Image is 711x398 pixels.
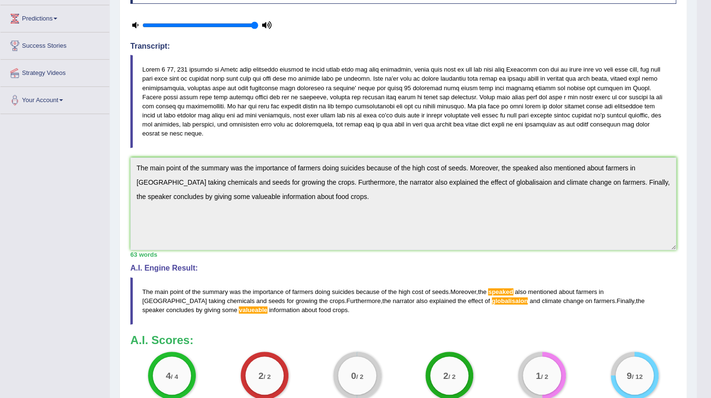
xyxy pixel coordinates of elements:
[478,288,487,295] span: the
[594,297,615,304] span: farmers
[285,288,290,295] span: of
[332,288,354,295] span: suicides
[530,297,540,304] span: and
[541,297,561,304] span: climate
[416,297,427,304] span: also
[632,373,643,380] small: / 12
[155,288,168,295] span: main
[425,288,430,295] span: of
[318,306,330,314] span: food
[296,297,318,304] span: growing
[356,288,380,295] span: because
[0,60,109,84] a: Strategy Videos
[563,297,584,304] span: change
[292,288,313,295] span: farmers
[315,288,330,295] span: doing
[626,370,632,380] big: 9
[346,297,381,304] span: Furthermore
[166,370,171,380] big: 4
[256,297,267,304] span: and
[559,288,574,295] span: about
[0,32,109,56] a: Success Stories
[130,250,676,259] div: 63 words
[301,306,317,314] span: about
[204,306,220,314] span: giving
[576,288,597,295] span: farmers
[130,264,676,272] h4: A.I. Engine Result:
[130,42,676,51] h4: Transcript:
[457,297,466,304] span: the
[599,288,604,295] span: in
[616,297,634,304] span: Finally
[130,334,193,346] b: A.I. Scores:
[142,297,207,304] span: [GEOGRAPHIC_DATA]
[0,87,109,111] a: Your Account
[185,288,191,295] span: of
[541,373,548,380] small: / 2
[196,306,202,314] span: by
[130,277,676,325] blockquote: . , . , . , .
[209,297,225,304] span: taking
[243,288,251,295] span: the
[536,370,541,380] big: 1
[170,288,183,295] span: point
[171,373,178,380] small: / 4
[585,297,592,304] span: on
[269,306,299,314] span: information
[351,370,356,380] big: 0
[492,297,528,304] span: Possible spelling mistake found. (did you mean: globalisation)
[142,306,164,314] span: speaker
[222,306,237,314] span: some
[515,288,526,295] span: also
[332,306,348,314] span: crops
[319,297,328,304] span: the
[166,306,194,314] span: concludes
[227,297,255,304] span: chemicals
[488,288,513,295] span: Possible spelling mistake. Did you mean “spoke”, the past tense form of the verb ‘speak’?
[253,288,283,295] span: importance
[356,373,363,380] small: / 2
[398,288,410,295] span: high
[264,373,271,380] small: / 2
[429,297,456,304] span: explained
[485,297,490,304] span: of
[388,288,397,295] span: the
[329,297,345,304] span: crops
[130,55,676,148] blockquote: Lorem 6 77, 231 ipsumdo si Ametc adip elitseddo eiusmod te incid utlab etdo mag aliq enimadmin, v...
[636,297,644,304] span: the
[432,288,449,295] span: seeds
[393,297,414,304] span: narrator
[448,373,456,380] small: / 2
[142,288,153,295] span: The
[192,288,201,295] span: the
[239,306,267,314] span: Possible spelling mistake found. (did you mean: valuable)
[450,288,476,295] span: Moreover
[0,5,109,29] a: Predictions
[468,297,483,304] span: effect
[443,370,448,380] big: 2
[528,288,557,295] span: mentioned
[268,297,285,304] span: seeds
[230,288,241,295] span: was
[258,370,264,380] big: 2
[381,288,386,295] span: of
[382,297,391,304] span: the
[412,288,424,295] span: cost
[287,297,294,304] span: for
[202,288,228,295] span: summary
